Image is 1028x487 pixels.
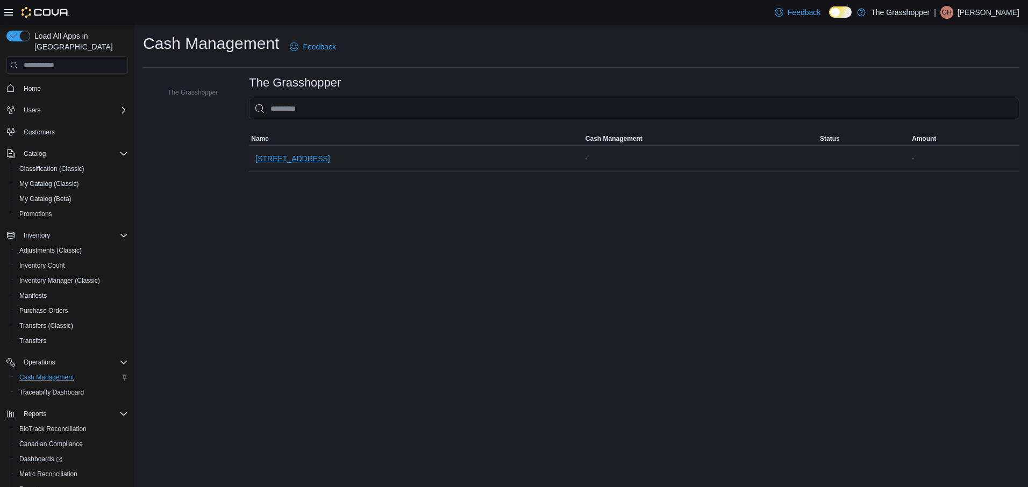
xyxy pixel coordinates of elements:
span: Manifests [15,289,128,302]
a: Cash Management [15,371,78,384]
span: BioTrack Reconciliation [15,422,128,435]
a: My Catalog (Classic) [15,177,83,190]
span: Cash Management [586,134,642,143]
span: Status [820,134,840,143]
span: Users [24,106,40,114]
span: Inventory Count [15,259,128,272]
button: Catalog [2,146,132,161]
span: Promotions [15,207,128,220]
span: Traceabilty Dashboard [19,388,84,397]
a: Promotions [15,207,56,220]
span: Operations [19,356,128,369]
h1: Cash Management [143,33,279,54]
span: My Catalog (Classic) [19,180,79,188]
button: Status [818,132,910,145]
div: - [583,152,818,165]
button: Promotions [11,206,132,221]
span: My Catalog (Classic) [15,177,128,190]
a: Dashboards [11,452,132,467]
span: Users [19,104,128,117]
span: Transfers (Classic) [15,319,128,332]
span: Catalog [19,147,128,160]
span: Cash Management [19,373,74,382]
h3: The Grasshopper [249,76,341,89]
a: Transfers [15,334,51,347]
a: Customers [19,126,59,139]
a: Classification (Classic) [15,162,89,175]
button: Reports [19,407,51,420]
a: Canadian Compliance [15,438,87,450]
span: Cash Management [15,371,128,384]
span: Reports [24,410,46,418]
span: Inventory [19,229,128,242]
button: Cash Management [11,370,132,385]
div: - [910,152,1019,165]
span: Load All Apps in [GEOGRAPHIC_DATA] [30,31,128,52]
a: Feedback [285,36,340,58]
span: Classification (Classic) [19,164,84,173]
a: Transfers (Classic) [15,319,77,332]
span: Home [19,81,128,95]
button: Inventory [19,229,54,242]
span: Purchase Orders [15,304,128,317]
span: Inventory Manager (Classic) [15,274,128,287]
span: Inventory [24,231,50,240]
span: Transfers [19,336,46,345]
img: Cova [22,7,69,18]
button: Metrc Reconciliation [11,467,132,482]
span: Dashboards [19,455,62,463]
span: Promotions [19,210,52,218]
a: Home [19,82,45,95]
button: Operations [2,355,132,370]
a: Traceabilty Dashboard [15,386,88,399]
input: This is a search bar. As you type, the results lower in the page will automatically filter. [249,98,1019,119]
a: Adjustments (Classic) [15,244,86,257]
span: GH [942,6,952,19]
button: My Catalog (Beta) [11,191,132,206]
button: Name [249,132,583,145]
button: Canadian Compliance [11,436,132,452]
span: Adjustments (Classic) [19,246,82,255]
button: Manifests [11,288,132,303]
span: Dashboards [15,453,128,465]
button: Inventory Count [11,258,132,273]
button: Purchase Orders [11,303,132,318]
span: Name [251,134,269,143]
a: Inventory Manager (Classic) [15,274,104,287]
span: Traceabilty Dashboard [15,386,128,399]
span: Canadian Compliance [19,440,83,448]
button: Transfers [11,333,132,348]
span: My Catalog (Beta) [15,192,128,205]
button: Operations [19,356,60,369]
span: Catalog [24,149,46,158]
span: Customers [24,128,55,137]
a: Purchase Orders [15,304,73,317]
button: Classification (Classic) [11,161,132,176]
button: BioTrack Reconciliation [11,421,132,436]
span: Metrc Reconciliation [19,470,77,478]
button: Amount [910,132,1019,145]
span: Reports [19,407,128,420]
button: Reports [2,406,132,421]
span: Canadian Compliance [15,438,128,450]
button: Cash Management [583,132,818,145]
button: Home [2,80,132,96]
button: Traceabilty Dashboard [11,385,132,400]
span: Inventory Manager (Classic) [19,276,100,285]
a: Dashboards [15,453,67,465]
button: The Grasshopper [153,86,222,99]
button: Users [2,103,132,118]
a: Inventory Count [15,259,69,272]
input: Dark Mode [829,6,852,18]
span: Metrc Reconciliation [15,468,128,481]
span: [STREET_ADDRESS] [255,153,330,164]
span: Amount [912,134,936,143]
span: The Grasshopper [168,88,218,97]
a: Feedback [770,2,825,23]
span: Manifests [19,291,47,300]
p: | [934,6,936,19]
span: BioTrack Reconciliation [19,425,87,433]
a: Metrc Reconciliation [15,468,82,481]
button: [STREET_ADDRESS] [251,148,334,169]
